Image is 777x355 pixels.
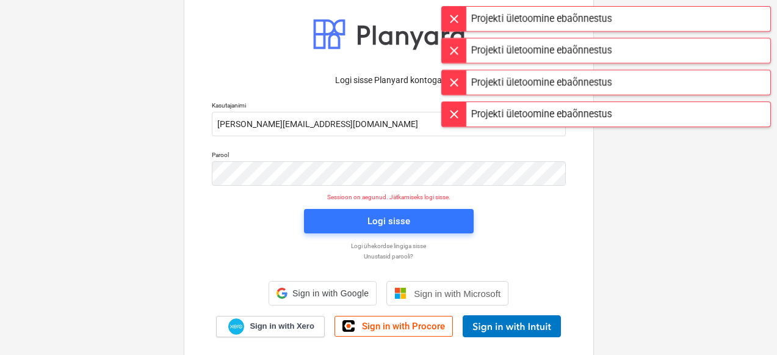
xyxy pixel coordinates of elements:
[362,321,445,332] span: Sign in with Procore
[471,12,612,26] div: Projekti ületoomine ebaõnnestus
[212,151,566,161] p: Parool
[471,75,612,90] div: Projekti ületoomine ebaõnnestus
[394,287,407,299] img: Microsoft logo
[269,281,377,306] div: Sign in with Google
[292,288,369,298] span: Sign in with Google
[471,43,612,58] div: Projekti ületoomine ebaõnnestus
[367,213,410,229] div: Logi sisse
[206,242,572,250] a: Logi ühekordse lingiga sisse
[212,112,566,136] input: Kasutajanimi
[414,288,501,299] span: Sign in with Microsoft
[204,193,573,201] p: Sessioon on aegunud. Jätkamiseks logi sisse.
[212,101,566,112] p: Kasutajanimi
[216,316,325,337] a: Sign in with Xero
[212,74,566,87] p: Logi sisse Planyard kontoga
[228,318,244,335] img: Xero logo
[471,107,612,122] div: Projekti ületoomine ebaõnnestus
[250,321,314,332] span: Sign in with Xero
[304,209,474,233] button: Logi sisse
[206,252,572,260] a: Unustasid parooli?
[716,296,777,355] iframe: Chat Widget
[334,316,453,337] a: Sign in with Procore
